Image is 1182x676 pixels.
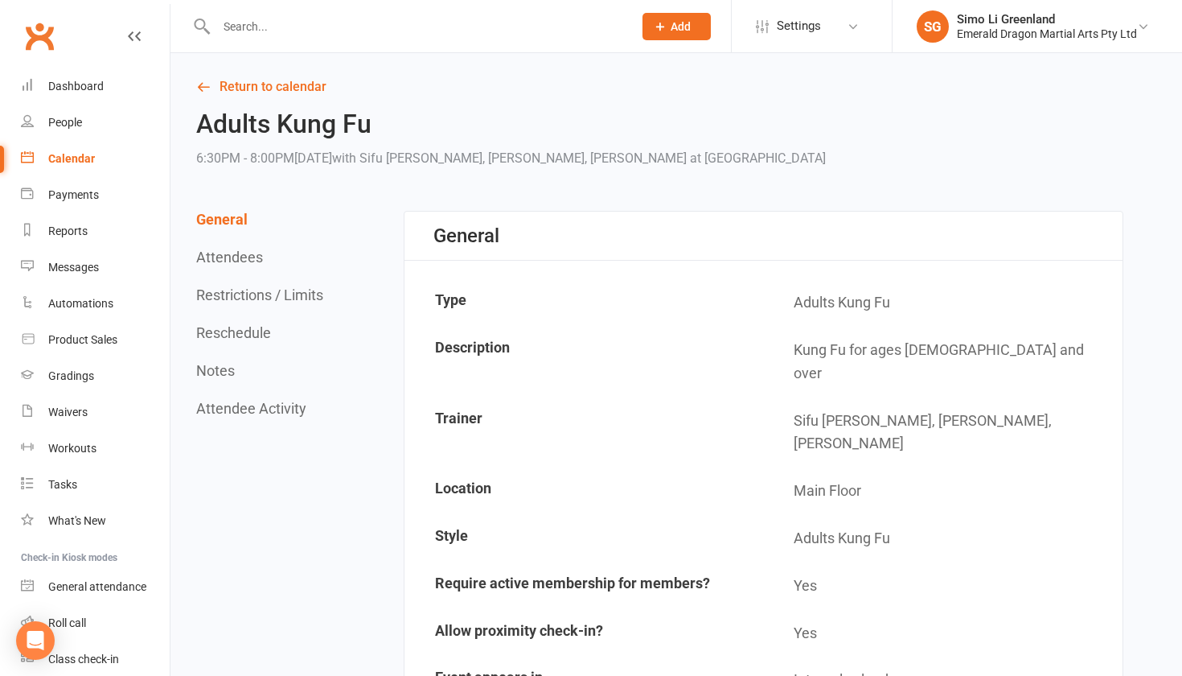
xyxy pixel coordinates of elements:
td: Kung Fu for ages [DEMOGRAPHIC_DATA] and over [765,328,1122,397]
a: Gradings [21,358,170,394]
span: Settings [777,8,821,44]
span: with Sifu [PERSON_NAME], [PERSON_NAME], [PERSON_NAME] [332,150,687,166]
a: Clubworx [19,16,60,56]
a: Messages [21,249,170,286]
td: Description [406,328,763,397]
a: Tasks [21,467,170,503]
button: Add [642,13,711,40]
div: Reports [48,225,88,237]
div: People [48,116,82,129]
a: Automations [21,286,170,322]
a: Calendar [21,141,170,177]
span: Add [671,20,691,33]
div: Messages [48,261,99,274]
a: Product Sales [21,322,170,358]
td: Adults Kung Fu [765,516,1122,562]
td: Location [406,468,763,514]
td: Allow proximity check-in? [406,611,763,657]
div: Gradings [48,369,94,382]
button: Reschedule [196,324,271,341]
td: Main Floor [765,468,1122,514]
a: Dashboard [21,68,170,105]
button: Attendee Activity [196,400,306,417]
div: Automations [48,297,113,310]
div: General attendance [48,580,146,593]
a: Payments [21,177,170,213]
a: Waivers [21,394,170,431]
input: Search... [211,15,622,38]
td: Require active membership for members? [406,563,763,609]
a: Return to calendar [196,76,1123,98]
td: Sifu [PERSON_NAME], [PERSON_NAME], [PERSON_NAME] [765,398,1122,468]
div: Calendar [48,152,95,165]
div: Class check-in [48,653,119,666]
span: at [GEOGRAPHIC_DATA] [690,150,826,166]
div: 6:30PM - 8:00PM[DATE] [196,147,826,170]
button: Notes [196,362,235,379]
div: Dashboard [48,80,104,93]
td: Adults Kung Fu [765,280,1122,326]
a: Workouts [21,431,170,467]
div: Tasks [48,478,77,491]
div: Open Intercom Messenger [16,621,55,660]
a: What's New [21,503,170,539]
button: Attendees [196,249,263,266]
div: Simo Li Greenland [957,12,1137,27]
td: Yes [765,611,1122,657]
div: Workouts [48,442,96,455]
a: Roll call [21,605,170,641]
td: Type [406,280,763,326]
div: Roll call [48,616,86,629]
div: Waivers [48,406,88,418]
div: What's New [48,514,106,527]
h2: Adults Kung Fu [196,110,826,138]
td: Yes [765,563,1122,609]
div: SG [917,10,949,43]
a: People [21,105,170,141]
div: Product Sales [48,333,117,346]
div: Payments [48,188,99,201]
td: Trainer [406,398,763,468]
button: General [196,211,248,228]
div: General [433,225,499,247]
button: Restrictions / Limits [196,286,323,303]
td: Style [406,516,763,562]
div: Emerald Dragon Martial Arts Pty Ltd [957,27,1137,41]
a: Reports [21,213,170,249]
a: General attendance kiosk mode [21,569,170,605]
